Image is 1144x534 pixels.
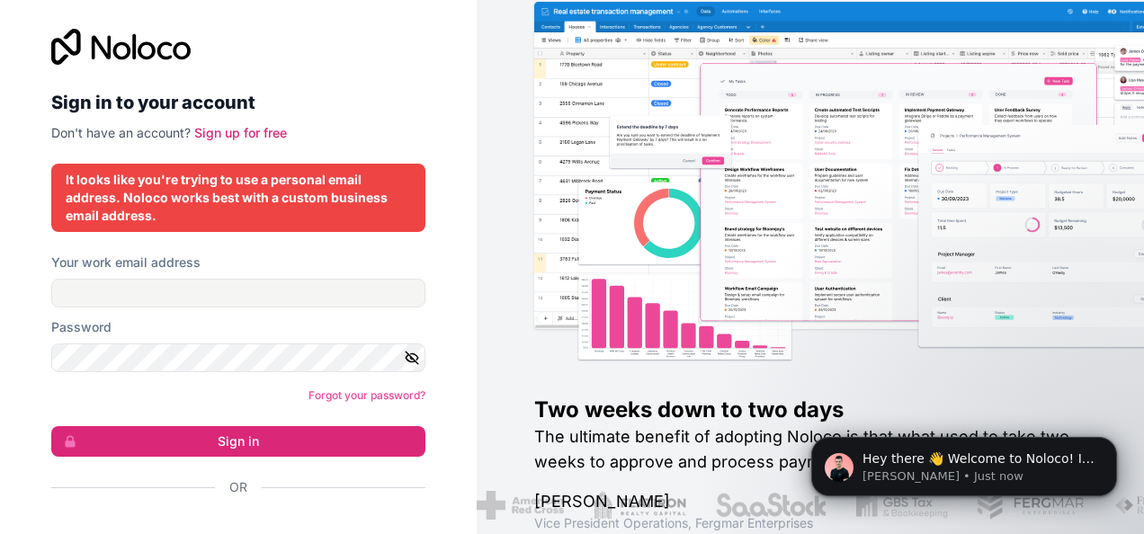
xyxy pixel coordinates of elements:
[229,478,247,496] span: Or
[51,125,191,140] span: Don't have an account?
[51,86,425,119] h2: Sign in to your account
[534,489,1086,514] h1: [PERSON_NAME]
[194,125,287,140] a: Sign up for free
[308,388,425,402] a: Forgot your password?
[462,491,550,520] img: /assets/american-red-cross-BAupjrZR.png
[784,399,1144,525] iframe: Intercom notifications message
[534,514,1086,532] h1: Vice President Operations , Fergmar Enterprises
[66,171,411,225] div: It looks like you're trying to use a personal email address. Noloco works best with a custom busi...
[51,279,425,307] input: Email address
[51,318,112,336] label: Password
[51,343,425,372] input: Password
[51,426,425,457] button: Sign in
[534,424,1086,475] h2: The ultimate benefit of adopting Noloco is that what used to take two weeks to approve and proces...
[51,254,201,271] label: Your work email address
[534,396,1086,424] h1: Two weeks down to two days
